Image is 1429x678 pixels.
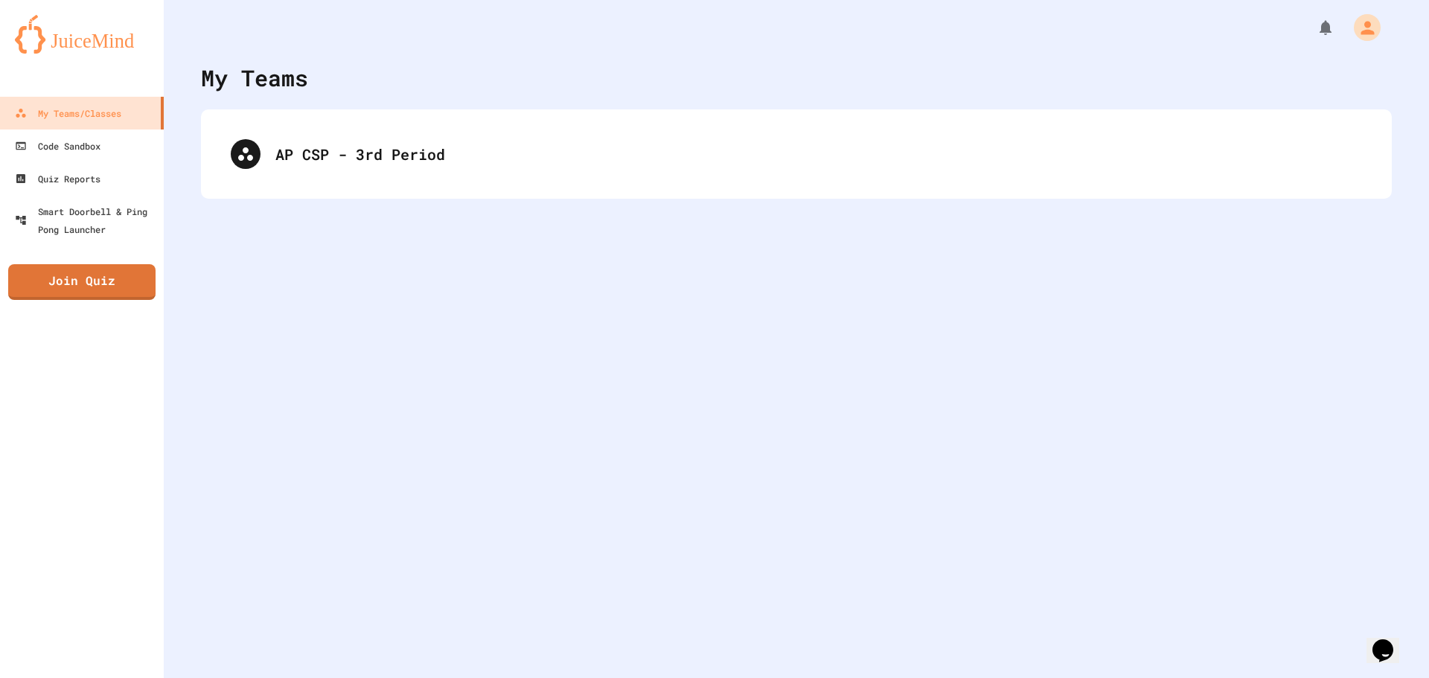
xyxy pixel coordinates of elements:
a: Join Quiz [8,264,156,300]
div: AP CSP - 3rd Period [275,143,1362,165]
div: My Teams/Classes [15,104,121,122]
img: logo-orange.svg [15,15,149,54]
div: My Account [1338,10,1384,45]
div: Code Sandbox [15,137,100,155]
div: My Notifications [1289,15,1338,40]
div: AP CSP - 3rd Period [216,124,1377,184]
div: My Teams [201,61,308,95]
iframe: chat widget [1366,618,1414,663]
div: Smart Doorbell & Ping Pong Launcher [15,202,158,238]
div: Quiz Reports [15,170,100,188]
